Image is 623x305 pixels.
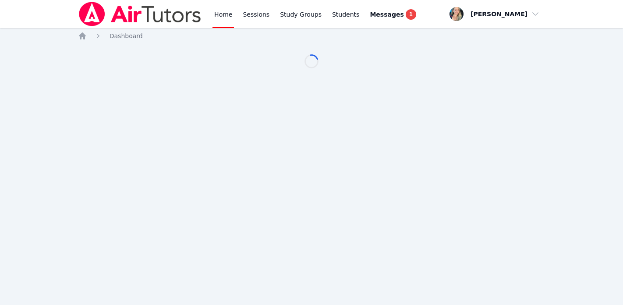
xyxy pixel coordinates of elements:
[110,32,143,40] a: Dashboard
[406,9,416,20] span: 1
[110,32,143,39] span: Dashboard
[370,10,404,19] span: Messages
[78,32,545,40] nav: Breadcrumb
[78,2,202,26] img: Air Tutors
